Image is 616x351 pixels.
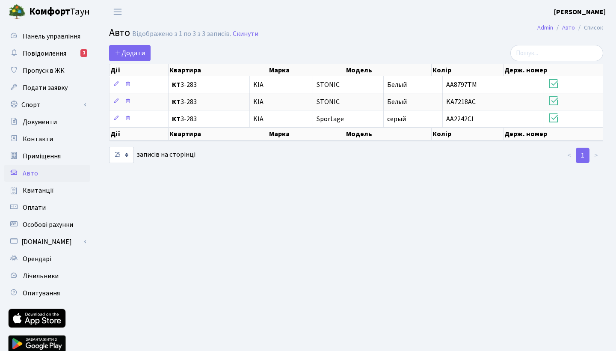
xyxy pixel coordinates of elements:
[107,5,128,19] button: Переключити навігацію
[4,131,90,148] a: Контакти
[387,80,407,89] span: Белый
[4,268,90,285] a: Лічильники
[110,128,169,140] th: Дії
[172,81,246,88] span: 3-283
[4,96,90,113] a: Спорт
[109,147,195,163] label: записів на сторінці
[23,32,80,41] span: Панель управління
[268,64,346,76] th: Марка
[317,114,344,124] span: Sportage
[172,80,181,89] b: КТ
[317,97,340,107] span: STONIC
[537,23,553,32] a: Admin
[4,285,90,302] a: Опитування
[4,182,90,199] a: Квитанції
[80,49,87,57] div: 1
[253,80,264,89] span: KIA
[109,45,151,61] a: Додати
[29,5,90,19] span: Таун
[446,97,476,107] span: KA7218AC
[4,250,90,268] a: Орендарі
[510,45,603,61] input: Пошук...
[23,49,66,58] span: Повідомлення
[562,23,575,32] a: Авто
[169,128,268,140] th: Квартира
[23,83,68,92] span: Подати заявку
[23,220,73,229] span: Особові рахунки
[575,23,603,33] li: Список
[110,64,169,76] th: Дії
[172,114,181,124] b: КТ
[172,97,181,107] b: КТ
[446,114,474,124] span: AA2242CI
[432,128,503,140] th: Колір
[23,66,65,75] span: Пропуск в ЖК
[524,19,616,37] nav: breadcrumb
[4,28,90,45] a: Панель управління
[4,148,90,165] a: Приміщення
[23,271,59,281] span: Лічильники
[23,203,46,212] span: Оплати
[268,128,346,140] th: Марка
[23,169,38,178] span: Авто
[23,117,57,127] span: Документи
[4,165,90,182] a: Авто
[23,289,60,298] span: Опитування
[109,147,134,163] select: записів на сторінці
[233,30,258,38] a: Скинути
[345,128,432,140] th: Модель
[9,3,26,21] img: logo.png
[4,199,90,216] a: Оплати
[446,80,477,89] span: AA8797TM
[387,114,406,124] span: серый
[23,152,61,161] span: Приміщення
[23,186,54,195] span: Квитанції
[345,64,432,76] th: Модель
[387,97,407,107] span: Белый
[317,80,340,89] span: STONIC
[4,216,90,233] a: Особові рахунки
[253,97,264,107] span: KIA
[4,113,90,131] a: Документи
[23,254,51,264] span: Орендарі
[23,134,53,144] span: Контакти
[169,64,268,76] th: Квартира
[4,79,90,96] a: Подати заявку
[29,5,70,18] b: Комфорт
[4,62,90,79] a: Пропуск в ЖК
[432,64,503,76] th: Колір
[4,45,90,62] a: Повідомлення1
[109,25,130,40] span: Авто
[172,116,246,122] span: 3-283
[4,233,90,250] a: [DOMAIN_NAME]
[132,30,231,38] div: Відображено з 1 по 3 з 3 записів.
[115,48,145,58] span: Додати
[576,148,589,163] a: 1
[554,7,606,17] a: [PERSON_NAME]
[253,114,264,124] span: KIA
[172,98,246,105] span: 3-283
